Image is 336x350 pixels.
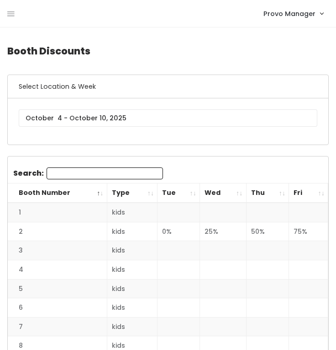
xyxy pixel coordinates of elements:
th: Fri: activate to sort column ascending [289,183,328,203]
a: Provo Manager [254,4,332,23]
th: Booth Number: activate to sort column descending [8,183,107,203]
td: 6 [8,298,107,318]
td: 1 [8,203,107,222]
label: Search: [13,167,163,179]
td: kids [107,298,157,318]
td: 0% [157,222,200,241]
td: kids [107,203,157,222]
td: 2 [8,222,107,241]
th: Thu: activate to sort column ascending [246,183,289,203]
td: 50% [246,222,289,241]
th: Tue: activate to sort column ascending [157,183,200,203]
th: Type: activate to sort column ascending [107,183,157,203]
input: Search: [47,167,163,179]
input: October 4 - October 10, 2025 [19,109,317,127]
td: kids [107,222,157,241]
td: 5 [8,279,107,298]
td: kids [107,260,157,279]
td: 7 [8,317,107,336]
span: Provo Manager [263,9,315,19]
td: kids [107,317,157,336]
td: 3 [8,241,107,260]
td: kids [107,279,157,298]
td: 25% [199,222,246,241]
td: 75% [289,222,328,241]
th: Wed: activate to sort column ascending [199,183,246,203]
td: 4 [8,260,107,279]
h4: Booth Discounts [7,38,329,64]
td: kids [107,241,157,260]
h6: Select Location & Week [8,75,328,98]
